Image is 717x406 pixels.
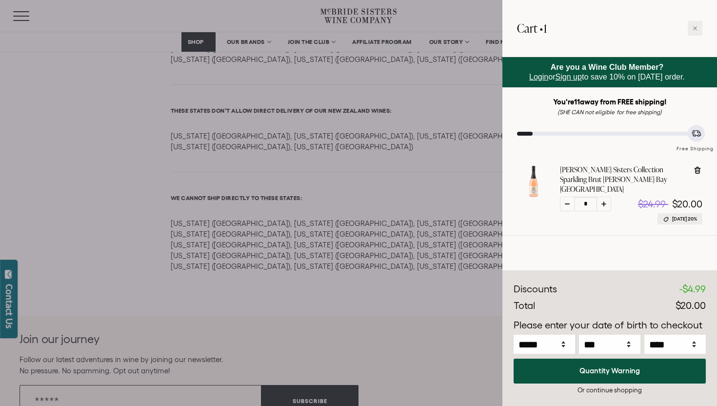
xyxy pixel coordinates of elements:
span: $4.99 [682,284,706,294]
p: Please enter your date of birth to checkout [514,318,706,333]
a: Login [529,73,548,81]
span: $20.00 [672,199,702,209]
strong: Are you a Wine Club Member? [551,63,664,71]
a: Sign up [556,73,582,81]
div: - [679,282,706,297]
a: [PERSON_NAME] Sisters Collection Sparkling Brut [PERSON_NAME] Bay [GEOGRAPHIC_DATA] [560,165,685,194]
em: (SHE CAN not eligible for free shipping) [558,109,662,115]
div: Or continue shopping [514,386,706,395]
span: 11 [574,98,580,106]
div: Free Shipping [673,136,717,153]
div: Discounts [514,282,557,297]
strong: You're away from FREE shipping! [553,98,667,106]
span: 1 [543,20,547,36]
div: Total [514,299,535,313]
span: $20.00 [676,300,706,311]
span: $24.99 [638,199,666,209]
span: or to save 10% on [DATE] order. [529,63,685,81]
button: Quantity Warning [514,359,706,384]
span: [DATE] 20% [672,215,697,223]
h2: Cart • [517,15,547,42]
a: McBride Sisters Collection Sparkling Brut Rose Hawke's Bay NV [517,189,550,200]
